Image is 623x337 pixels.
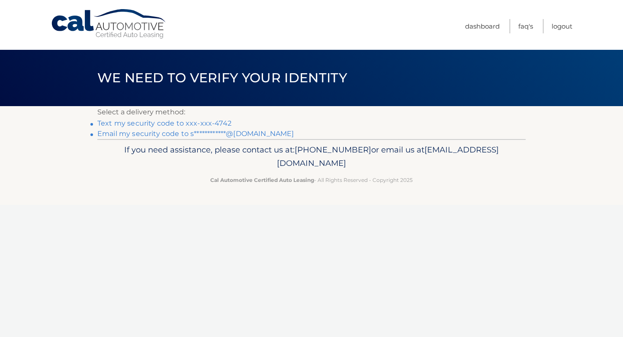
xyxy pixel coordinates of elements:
a: Text my security code to xxx-xxx-4742 [97,119,231,127]
p: Select a delivery method: [97,106,526,118]
a: Logout [552,19,572,33]
span: We need to verify your identity [97,70,347,86]
strong: Cal Automotive Certified Auto Leasing [210,177,314,183]
p: If you need assistance, please contact us at: or email us at [103,143,520,171]
a: FAQ's [518,19,533,33]
a: Dashboard [465,19,500,33]
span: [PHONE_NUMBER] [295,145,371,155]
a: Cal Automotive [51,9,167,39]
p: - All Rights Reserved - Copyright 2025 [103,175,520,185]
